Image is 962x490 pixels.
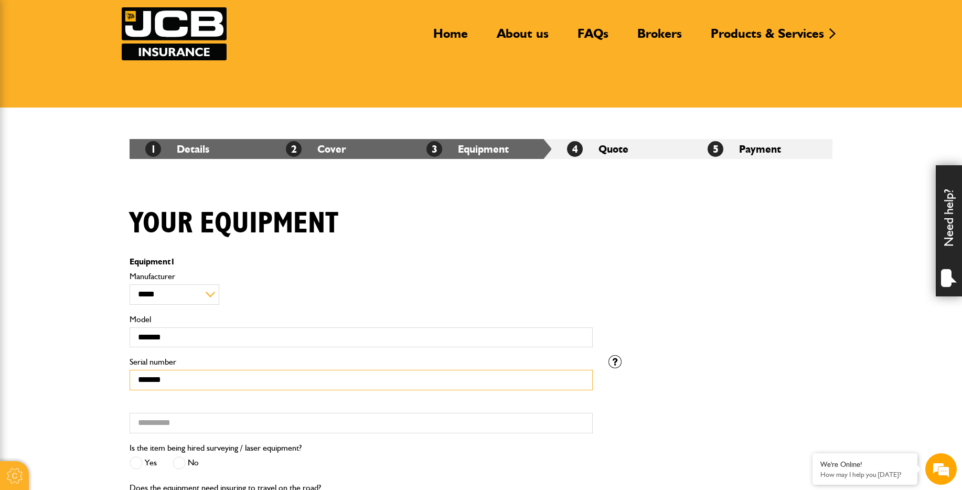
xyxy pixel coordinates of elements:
label: Serial number [130,358,593,366]
a: FAQs [570,26,616,50]
span: 1 [145,141,161,157]
label: Manufacturer [130,272,593,281]
a: About us [489,26,557,50]
div: Minimize live chat window [172,5,197,30]
h1: Your equipment [130,206,338,241]
div: Chat with us now [55,59,176,72]
p: How may I help you today? [820,471,910,478]
li: Quote [551,139,692,159]
a: Brokers [629,26,690,50]
span: 4 [567,141,583,157]
span: 3 [426,141,442,157]
div: We're Online! [820,460,910,469]
div: Need help? [936,165,962,296]
span: 1 [170,257,175,267]
label: Model [130,315,593,324]
textarea: Type your message and hit 'Enter' [14,190,191,314]
span: 2 [286,141,302,157]
span: 5 [708,141,723,157]
a: Products & Services [703,26,832,50]
img: d_20077148190_company_1631870298795_20077148190 [18,58,44,73]
label: Yes [130,456,157,470]
label: Is the item being hired surveying / laser equipment? [130,444,302,452]
a: 2Cover [286,143,346,155]
input: Enter your phone number [14,159,191,182]
li: Equipment [411,139,551,159]
img: JCB Insurance Services logo [122,7,227,60]
a: 1Details [145,143,209,155]
a: JCB Insurance Services [122,7,227,60]
em: Start Chat [143,323,190,337]
p: Equipment [130,258,593,266]
li: Payment [692,139,832,159]
input: Enter your last name [14,97,191,120]
input: Enter your email address [14,128,191,151]
label: No [173,456,199,470]
a: Home [425,26,476,50]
